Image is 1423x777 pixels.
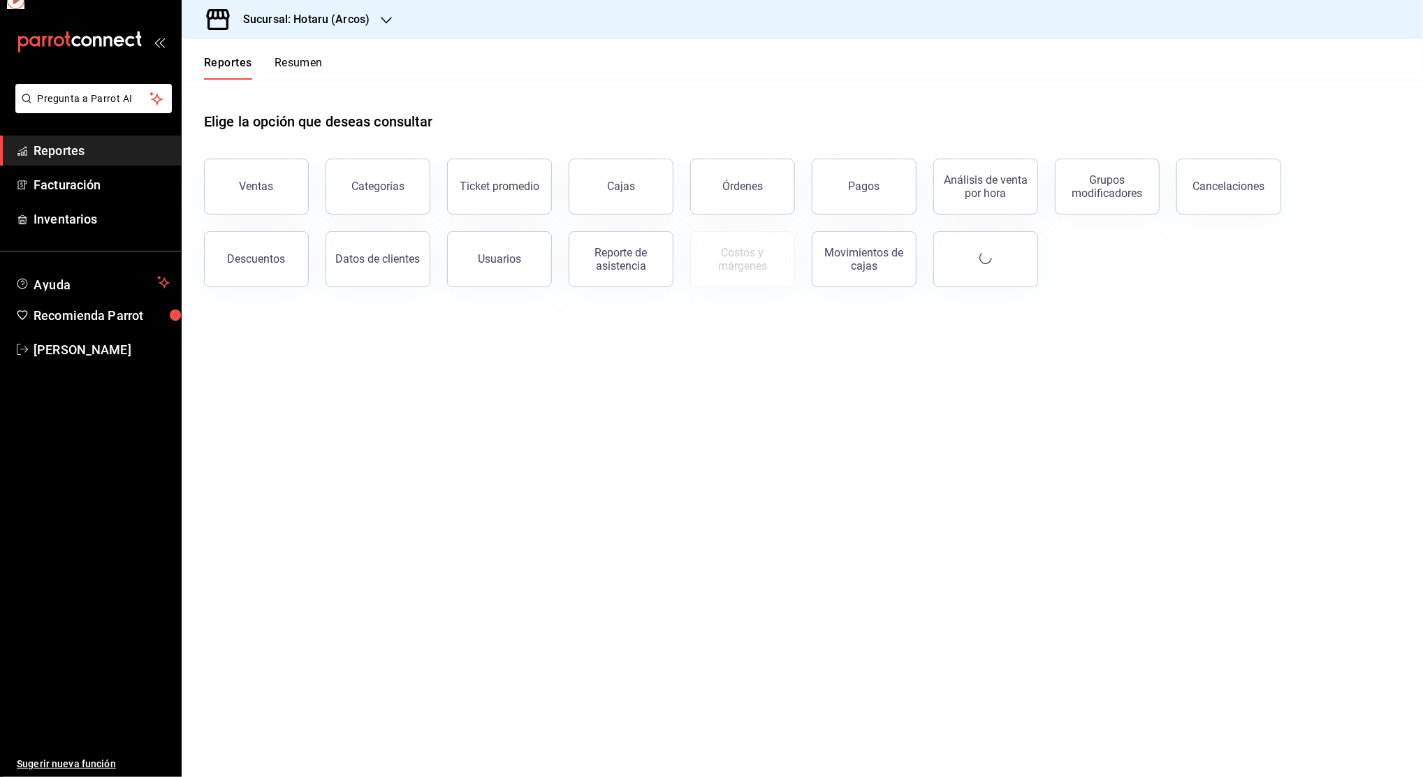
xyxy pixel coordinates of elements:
[607,178,636,195] div: Cajas
[478,252,521,266] div: Usuarios
[722,180,763,193] div: Órdenes
[34,340,170,359] span: [PERSON_NAME]
[204,159,309,215] button: Ventas
[942,173,1029,200] div: Análisis de venta por hora
[326,231,430,287] button: Datos de clientes
[326,159,430,215] button: Categorías
[812,231,917,287] button: Movimientos de cajas
[699,246,786,273] div: Costos y márgenes
[569,159,673,215] a: Cajas
[447,159,552,215] button: Ticket promedio
[34,210,170,228] span: Inventarios
[569,231,673,287] button: Reporte de asistencia
[821,246,907,273] div: Movimientos de cajas
[336,252,421,266] div: Datos de clientes
[204,111,433,132] h1: Elige la opción que deseas consultar
[1193,180,1265,193] div: Cancelaciones
[351,180,404,193] div: Categorías
[38,92,150,106] span: Pregunta a Parrot AI
[460,180,539,193] div: Ticket promedio
[1055,159,1160,215] button: Grupos modificadores
[154,36,165,48] button: open_drawer_menu
[34,306,170,325] span: Recomienda Parrot
[34,274,152,291] span: Ayuda
[204,56,323,80] div: navigation tabs
[204,231,309,287] button: Descuentos
[447,231,552,287] button: Usuarios
[812,159,917,215] button: Pagos
[690,159,795,215] button: Órdenes
[34,175,170,194] span: Facturación
[690,231,795,287] button: Contrata inventarios para ver este reporte
[204,56,252,80] button: Reportes
[34,141,170,160] span: Reportes
[10,101,172,116] a: Pregunta a Parrot AI
[275,56,323,80] button: Resumen
[1176,159,1281,215] button: Cancelaciones
[228,252,286,266] div: Descuentos
[17,757,170,771] span: Sugerir nueva función
[232,11,370,28] h3: Sucursal: Hotaru (Arcos)
[849,180,880,193] div: Pagos
[1064,173,1151,200] div: Grupos modificadores
[240,180,274,193] div: Ventas
[578,246,664,273] div: Reporte de asistencia
[933,159,1038,215] button: Análisis de venta por hora
[15,84,172,113] button: Pregunta a Parrot AI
